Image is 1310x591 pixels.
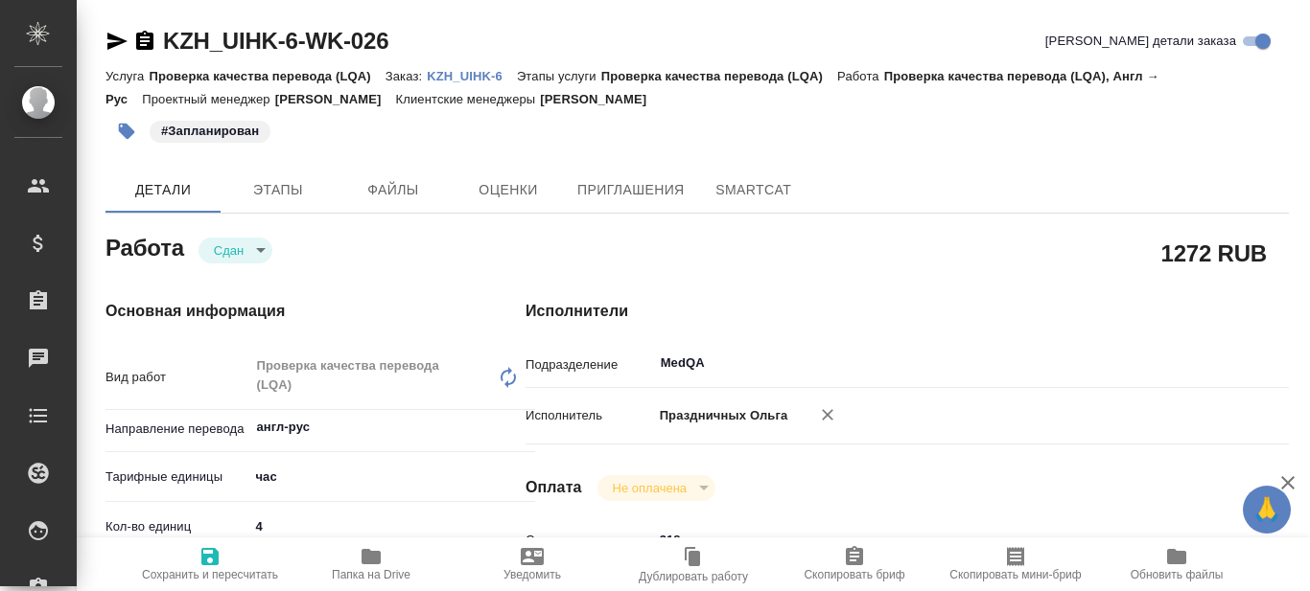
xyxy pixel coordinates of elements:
button: Уведомить [452,537,613,591]
button: Сдан [208,242,249,259]
div: Сдан [597,475,715,501]
span: Обновить файлы [1131,568,1224,581]
a: KZH_UIHK-6 [427,67,517,83]
button: Open [1215,361,1219,365]
h4: Исполнители [526,300,1289,323]
p: Кол-во единиц [105,517,248,536]
button: Удалить исполнителя [807,394,849,436]
p: KZH_UIHK-6 [427,69,517,83]
p: Направление перевода [105,420,248,439]
span: SmartCat [708,178,800,202]
p: Тарифные единицы [105,467,248,487]
span: Файлы [347,178,439,202]
p: [PERSON_NAME] [540,92,661,106]
span: Этапы [232,178,324,202]
span: Детали [117,178,209,202]
p: Этапы услуги [517,69,601,83]
button: Скопировать ссылку [133,30,156,53]
p: Услуга [105,69,149,83]
div: час [248,461,535,493]
p: Клиентские менеджеры [396,92,541,106]
p: [PERSON_NAME] [275,92,396,106]
span: Оценки [462,178,554,202]
button: Папка на Drive [291,537,452,591]
p: Заказ: [386,69,427,83]
span: Скопировать бриф [804,568,904,581]
a: KZH_UIHK-6-WK-026 [163,28,388,54]
div: Сдан [199,238,272,263]
p: #Запланирован [161,122,259,141]
p: Проектный менеджер [142,92,274,106]
p: Работа [837,69,884,83]
button: Сохранить и пересчитать [129,537,291,591]
p: Проверка качества перевода (LQA) [149,69,385,83]
h4: Основная информация [105,300,449,323]
span: Сохранить и пересчитать [142,568,278,581]
span: Запланирован [148,122,272,138]
span: 🙏 [1251,489,1283,530]
input: ✎ Введи что-нибудь [653,526,1226,554]
p: Ставка [526,531,653,550]
button: Добавить тэг [105,110,148,152]
span: Приглашения [577,178,685,202]
span: [PERSON_NAME] детали заказа [1045,32,1236,51]
button: Open [525,425,528,429]
h2: 1272 RUB [1161,237,1267,269]
button: Скопировать бриф [774,537,935,591]
h4: Оплата [526,476,582,499]
h2: Работа [105,229,184,263]
button: Дублировать работу [613,537,774,591]
p: Вид работ [105,368,248,387]
span: Скопировать мини-бриф [949,568,1081,581]
p: Подразделение [526,355,653,375]
span: Дублировать работу [639,570,748,583]
button: Скопировать ссылку для ЯМессенджера [105,30,129,53]
button: 🙏 [1243,486,1291,534]
button: Не оплачена [607,480,692,496]
p: Праздничных Ольга [653,406,788,425]
span: Уведомить [503,568,561,581]
button: Обновить файлы [1096,537,1257,591]
input: ✎ Введи что-нибудь [248,512,535,540]
p: Проверка качества перевода (LQA) [601,69,837,83]
p: Исполнитель [526,406,653,425]
button: Скопировать мини-бриф [935,537,1096,591]
span: Папка на Drive [332,568,410,581]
